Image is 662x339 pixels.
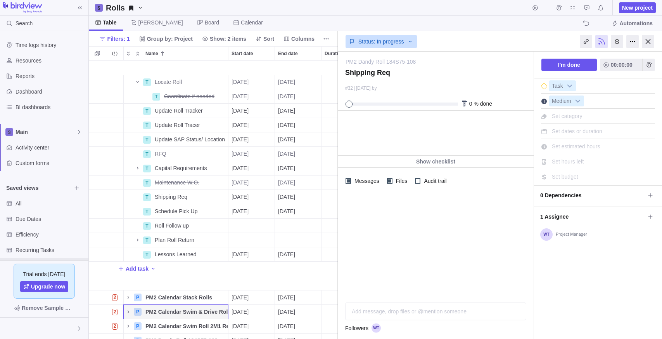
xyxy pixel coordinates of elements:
[278,294,295,301] span: [DATE]
[155,179,199,186] span: Maintenance W.O.
[152,233,228,247] div: Plan Roll Return
[145,50,158,57] span: Name
[124,104,228,118] div: Name
[155,164,207,172] span: Capital Requirements
[124,147,228,161] div: Name
[552,174,578,180] span: Set budget
[92,48,103,59] span: Selection mode
[16,144,85,151] span: Activity center
[556,232,587,237] span: Project Manager
[232,136,249,143] span: [DATE]
[16,72,85,80] span: Reports
[321,147,368,161] div: Duration
[232,107,249,115] span: [DATE]
[31,283,66,290] span: Upgrade now
[232,78,249,86] span: [DATE]
[541,83,547,89] div: This is a milestone
[321,204,368,219] div: Duration
[275,47,321,60] div: End date
[619,2,656,13] span: New project
[71,183,82,193] span: Browse views
[338,111,532,155] iframe: Editable area. Press F10 for toolbar.
[626,35,639,48] div: More actions
[143,150,151,158] div: T
[228,176,275,190] div: Start date
[275,75,321,89] div: End date
[16,200,85,207] span: All
[152,147,228,161] div: RFQ
[351,176,381,186] span: Messages
[124,118,228,132] div: Name
[581,6,592,12] a: Approval requests
[278,50,298,57] span: End date
[540,210,645,223] span: 1 Assignee
[275,219,321,233] div: End date
[124,75,228,89] div: Name
[321,75,368,89] div: Duration
[143,193,151,201] div: T
[134,322,142,330] div: P
[552,113,582,119] span: Set category
[16,57,85,64] span: Resources
[89,262,585,276] div: Add New
[228,104,275,118] div: Start date
[124,190,228,204] div: Name
[228,118,275,132] div: Start date
[143,107,151,115] div: T
[321,104,368,118] div: Duration
[106,132,124,147] div: Trouble indication
[228,89,275,104] div: Start date
[278,136,295,143] span: [DATE]
[143,222,151,230] div: T
[124,204,228,219] div: Name
[152,219,228,233] div: Roll Follow up
[133,48,142,59] span: Collapse
[155,207,198,215] span: Schedule Pick Up
[552,128,602,134] span: Set dates or duration
[278,308,295,316] span: [DATE]
[474,101,492,107] span: % done
[124,48,133,59] span: Expand
[228,219,275,233] div: Start date
[232,179,249,186] span: [DATE]
[642,35,654,48] div: Close
[567,6,578,12] a: My assignments
[278,207,295,215] span: [DATE]
[152,93,160,101] div: T
[134,308,142,316] div: P
[152,204,228,218] div: Schedule Pick Up
[16,159,85,167] span: Custom forms
[16,231,85,238] span: Efficiency
[152,132,228,146] div: Update SAP Status/ Location
[228,290,275,305] div: Start date
[16,41,85,49] span: Time logs history
[275,89,321,104] div: End date
[392,176,409,186] span: Files
[275,290,321,305] div: End date
[103,2,147,13] span: Rolls
[20,281,69,292] span: Upgrade now
[291,35,315,43] span: Columns
[530,2,541,13] span: Start timer
[278,78,295,86] span: [DATE]
[106,147,124,161] div: Trouble indication
[228,276,275,290] div: Start date
[278,107,295,115] span: [DATE]
[567,2,578,13] span: My assignments
[321,176,368,190] div: Duration
[16,88,85,96] span: Dashboard
[278,150,295,158] span: [DATE]
[164,92,214,100] span: Coordinate if needed
[636,313,654,331] iframe: Intercom live chat
[469,101,472,107] span: 0
[106,290,124,305] div: Trouble indication
[155,193,187,201] span: Shipping Req
[232,294,249,301] span: [DATE]
[161,89,228,103] div: Coordinate if needed
[275,247,321,262] div: End date
[143,251,151,259] div: T
[205,19,219,26] span: Board
[321,89,368,104] div: Duration
[228,204,275,219] div: Start date
[16,103,85,111] span: BI dashboards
